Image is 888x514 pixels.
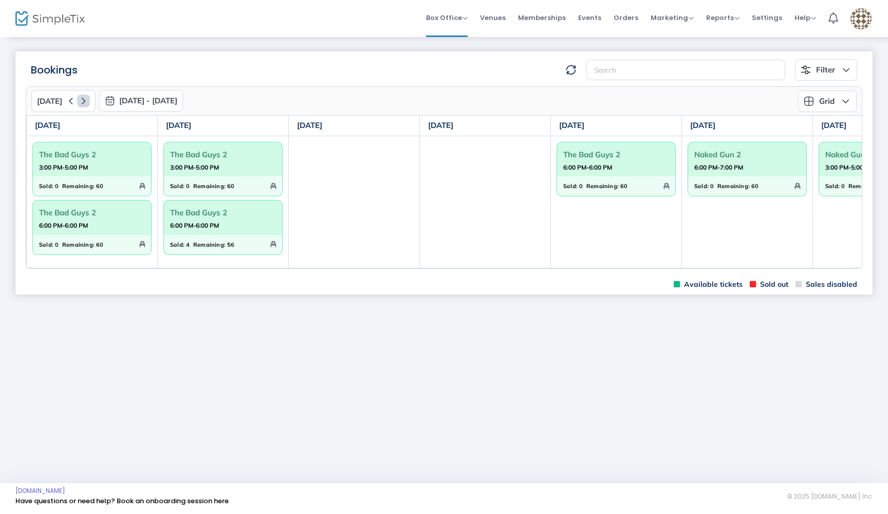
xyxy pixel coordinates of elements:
[752,5,782,31] span: Settings
[170,161,219,174] strong: 3:00 PM-5:00 PM
[825,161,874,174] strong: 3:00 PM-5:00 PM
[586,180,619,192] span: Remaining:
[674,280,743,289] span: Available tickets
[426,13,468,23] span: Box Office
[96,180,103,192] span: 60
[62,180,95,192] span: Remaining:
[706,13,739,23] span: Reports
[96,239,103,250] span: 60
[710,180,714,192] span: 0
[586,60,785,81] input: Search
[227,180,234,192] span: 60
[563,180,578,192] span: Sold:
[563,146,669,162] span: The Bad Guys 2
[566,65,576,75] img: refresh-data
[186,180,190,192] span: 0
[31,90,96,112] button: [DATE]
[289,116,420,136] th: [DATE]
[15,496,229,506] a: Have questions or need help? Book an onboarding session here
[37,97,62,106] span: [DATE]
[798,90,857,112] button: Grid
[158,116,289,136] th: [DATE]
[39,239,53,250] span: Sold:
[15,487,65,495] a: [DOMAIN_NAME]
[170,180,184,192] span: Sold:
[614,5,638,31] span: Orders
[55,239,59,250] span: 0
[551,116,682,136] th: [DATE]
[563,161,612,174] strong: 6:00 PM-6:00 PM
[795,59,857,81] button: Filter
[682,116,813,136] th: [DATE]
[170,239,184,250] span: Sold:
[620,180,627,192] span: 60
[39,180,53,192] span: Sold:
[27,116,158,136] th: [DATE]
[170,205,276,221] span: The Bad Guys 2
[694,146,800,162] span: Naked Gun 2
[39,219,88,232] strong: 6:00 PM-6:00 PM
[480,5,506,31] span: Venues
[694,161,743,174] strong: 6:00 PM-7:00 PM
[170,146,276,162] span: The Bad Guys 2
[848,180,881,192] span: Remaining:
[804,96,814,106] img: grid
[787,492,873,501] span: © 2025 [DOMAIN_NAME] Inc.
[105,96,115,106] img: monthly
[794,13,816,23] span: Help
[841,180,845,192] span: 0
[39,146,145,162] span: The Bad Guys 2
[31,62,78,78] m-panel-title: Bookings
[420,116,551,136] th: [DATE]
[55,180,59,192] span: 0
[99,90,183,112] button: [DATE] - [DATE]
[694,180,709,192] span: Sold:
[62,239,95,250] span: Remaining:
[170,219,219,232] strong: 6:00 PM-6:00 PM
[39,161,88,174] strong: 3:00 PM-5:00 PM
[801,65,811,75] img: filter
[518,5,566,31] span: Memberships
[193,180,226,192] span: Remaining:
[825,180,840,192] span: Sold:
[39,205,145,221] span: The Bad Guys 2
[651,13,694,23] span: Marketing
[227,239,234,250] span: 56
[193,239,226,250] span: Remaining:
[579,180,583,192] span: 0
[750,280,788,289] span: Sold out
[717,180,750,192] span: Remaining:
[751,180,758,192] span: 60
[795,280,857,289] span: Sales disabled
[578,5,601,31] span: Events
[186,239,190,250] span: 4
